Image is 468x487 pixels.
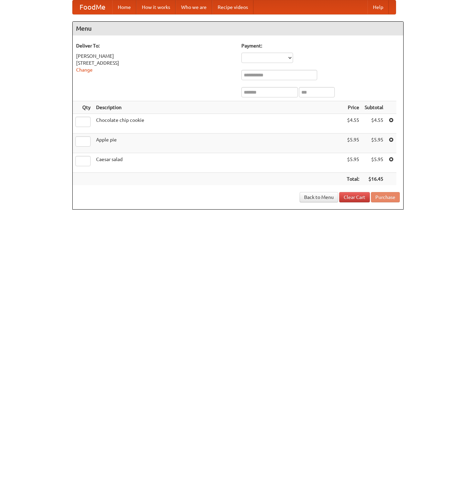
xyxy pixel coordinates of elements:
[339,192,370,202] a: Clear Cart
[176,0,212,14] a: Who we are
[93,101,344,114] th: Description
[362,153,386,173] td: $5.95
[367,0,389,14] a: Help
[76,60,235,66] div: [STREET_ADDRESS]
[112,0,136,14] a: Home
[73,22,403,35] h4: Menu
[136,0,176,14] a: How it works
[76,42,235,49] h5: Deliver To:
[371,192,400,202] button: Purchase
[344,173,362,186] th: Total:
[300,192,338,202] a: Back to Menu
[76,67,93,73] a: Change
[362,173,386,186] th: $16.45
[362,134,386,153] td: $5.95
[93,134,344,153] td: Apple pie
[241,42,400,49] h5: Payment:
[73,101,93,114] th: Qty
[362,101,386,114] th: Subtotal
[344,101,362,114] th: Price
[362,114,386,134] td: $4.55
[344,153,362,173] td: $5.95
[76,53,235,60] div: [PERSON_NAME]
[344,114,362,134] td: $4.55
[73,0,112,14] a: FoodMe
[93,114,344,134] td: Chocolate chip cookie
[212,0,253,14] a: Recipe videos
[93,153,344,173] td: Caesar salad
[344,134,362,153] td: $5.95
